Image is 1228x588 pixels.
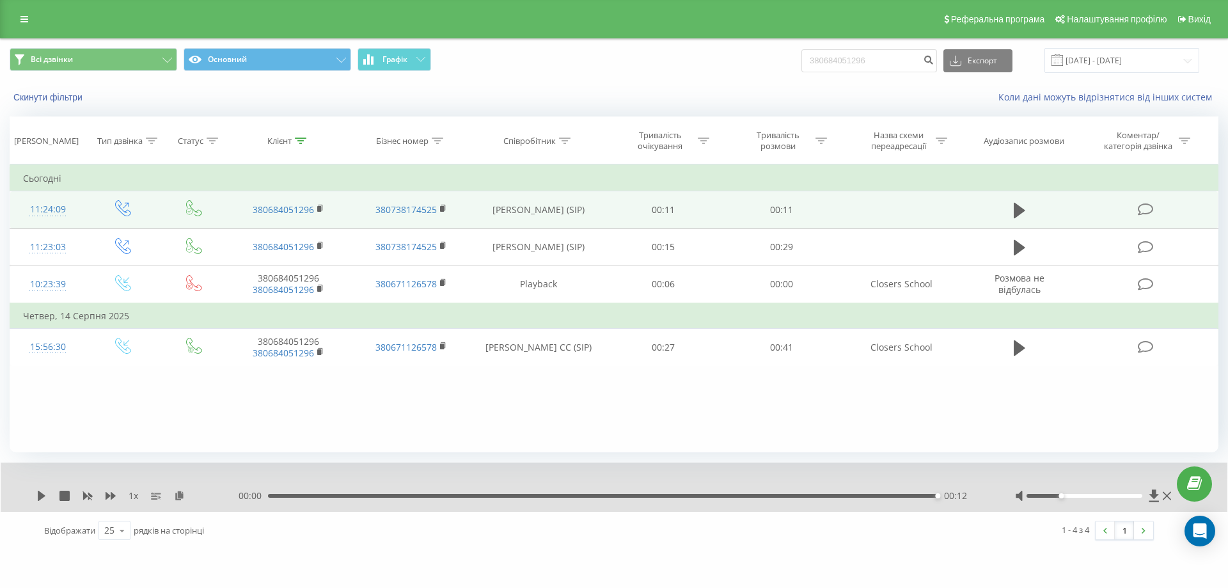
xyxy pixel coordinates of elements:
a: 380671126578 [375,278,437,290]
td: 00:41 [722,329,840,366]
a: 380684051296 [253,203,314,216]
div: Бізнес номер [376,136,429,147]
td: 00:00 [722,266,840,303]
td: Сьогодні [10,166,1218,191]
span: рядків на сторінці [134,525,204,536]
td: Четвер, 14 Серпня 2025 [10,303,1218,329]
div: Тип дзвінка [97,136,143,147]
div: Аудіозапис розмови [984,136,1064,147]
span: 1 x [129,489,138,502]
td: [PERSON_NAME] СС (SIP) [472,329,604,366]
span: Відображати [44,525,95,536]
div: Accessibility label [1059,493,1064,498]
div: 11:24:09 [23,197,73,222]
span: Реферальна програма [951,14,1045,24]
span: 00:12 [944,489,967,502]
div: 1 - 4 з 4 [1062,523,1089,536]
div: Тривалість розмови [744,130,812,152]
div: 10:23:39 [23,272,73,297]
div: Accessibility label [935,493,940,498]
button: Скинути фільтри [10,91,89,103]
td: 00:11 [604,191,722,228]
td: [PERSON_NAME] (SIP) [472,191,604,228]
div: Статус [178,136,203,147]
div: Коментар/категорія дзвінка [1101,130,1176,152]
td: 00:29 [722,228,840,266]
td: 00:06 [604,266,722,303]
div: Співробітник [503,136,556,147]
td: Closers School [840,266,963,303]
button: Основний [184,48,351,71]
td: 380684051296 [227,329,350,366]
a: 380738174525 [375,203,437,216]
a: 380684051296 [253,347,314,359]
button: Всі дзвінки [10,48,177,71]
a: Коли дані можуть відрізнятися вiд інших систем [998,91,1218,103]
a: 1 [1115,521,1134,539]
span: Налаштування профілю [1067,14,1167,24]
a: 380684051296 [253,283,314,296]
button: Графік [358,48,431,71]
div: 15:56:30 [23,335,73,360]
span: Всі дзвінки [31,54,73,65]
span: 00:00 [239,489,268,502]
div: Open Intercom Messenger [1185,516,1215,546]
a: 380684051296 [253,241,314,253]
div: [PERSON_NAME] [14,136,79,147]
div: Назва схеми переадресації [864,130,933,152]
td: 00:11 [722,191,840,228]
td: Playback [472,266,604,303]
div: 11:23:03 [23,235,73,260]
td: 380684051296 [227,266,350,303]
span: Графік [382,55,407,64]
a: 380671126578 [375,341,437,353]
button: Експорт [943,49,1012,72]
td: [PERSON_NAME] (SIP) [472,228,604,266]
span: Розмова не відбулась [995,272,1044,296]
td: 00:15 [604,228,722,266]
td: 00:27 [604,329,722,366]
div: 25 [104,524,114,537]
span: Вихід [1188,14,1211,24]
div: Тривалість очікування [626,130,695,152]
a: 380738174525 [375,241,437,253]
input: Пошук за номером [801,49,937,72]
div: Клієнт [267,136,292,147]
td: Closers School [840,329,963,366]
